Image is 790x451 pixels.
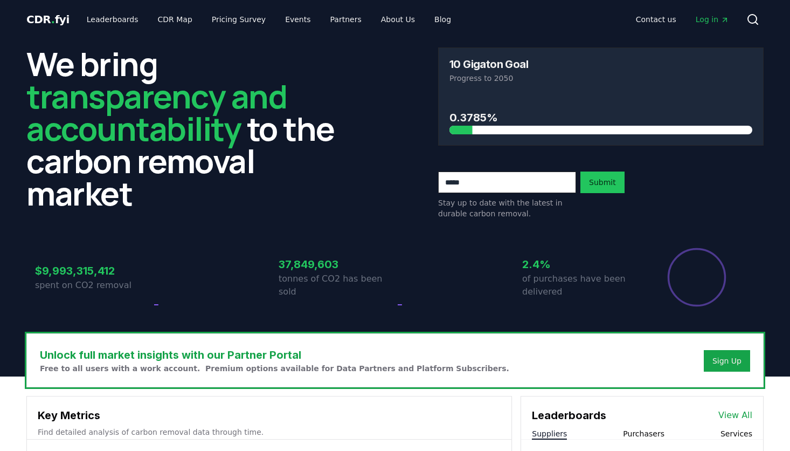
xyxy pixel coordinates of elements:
a: Events [276,10,319,29]
h3: Unlock full market insights with our Partner Portal [40,347,509,363]
span: transparency and accountability [26,74,287,151]
a: Contact us [627,10,685,29]
p: Find detailed analysis of carbon removal data through time. [38,427,501,438]
span: . [51,13,55,26]
p: spent on CO2 removal [35,279,151,292]
h3: $9,993,315,412 [35,263,151,279]
a: Leaderboards [78,10,147,29]
button: Sign Up [704,350,750,372]
a: Blog [426,10,460,29]
a: CDR Map [149,10,201,29]
a: Pricing Survey [203,10,274,29]
span: Log in [696,14,729,25]
h3: 2.4% [522,256,639,272]
a: Log in [687,10,738,29]
button: Submit [580,172,625,193]
button: Services [720,428,752,439]
nav: Main [627,10,738,29]
p: Free to all users with a work account. Premium options available for Data Partners and Platform S... [40,363,509,374]
button: Suppliers [532,428,567,439]
p: Stay up to date with the latest in durable carbon removal. [438,197,576,219]
h3: 10 Gigaton Goal [449,59,528,70]
a: View All [718,409,752,422]
a: About Us [372,10,424,29]
span: CDR fyi [26,13,70,26]
h2: We bring to the carbon removal market [26,47,352,209]
h3: 37,849,603 [279,256,395,272]
p: tonnes of CO2 has been sold [279,272,395,298]
h3: Leaderboards [532,407,606,423]
a: Partners [322,10,370,29]
p: Progress to 2050 [449,73,752,84]
a: CDR.fyi [26,12,70,27]
h3: Key Metrics [38,407,501,423]
a: Sign Up [712,356,742,366]
h3: 0.3785% [449,110,752,126]
nav: Main [78,10,460,29]
div: Percentage of sales delivered [667,247,727,307]
p: of purchases have been delivered [522,272,639,298]
button: Purchasers [623,428,664,439]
